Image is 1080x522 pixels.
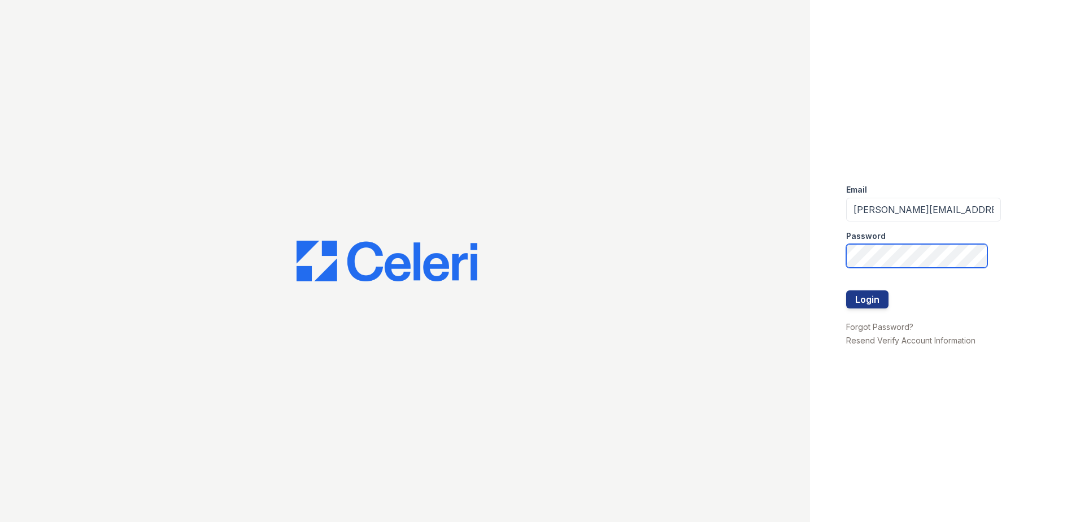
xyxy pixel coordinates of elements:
a: Forgot Password? [846,322,913,332]
img: CE_Logo_Blue-a8612792a0a2168367f1c8372b55b34899dd931a85d93a1a3d3e32e68fde9ad4.png [297,241,477,281]
button: Login [846,290,889,308]
label: Password [846,230,886,242]
a: Resend Verify Account Information [846,336,976,345]
label: Email [846,184,867,195]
